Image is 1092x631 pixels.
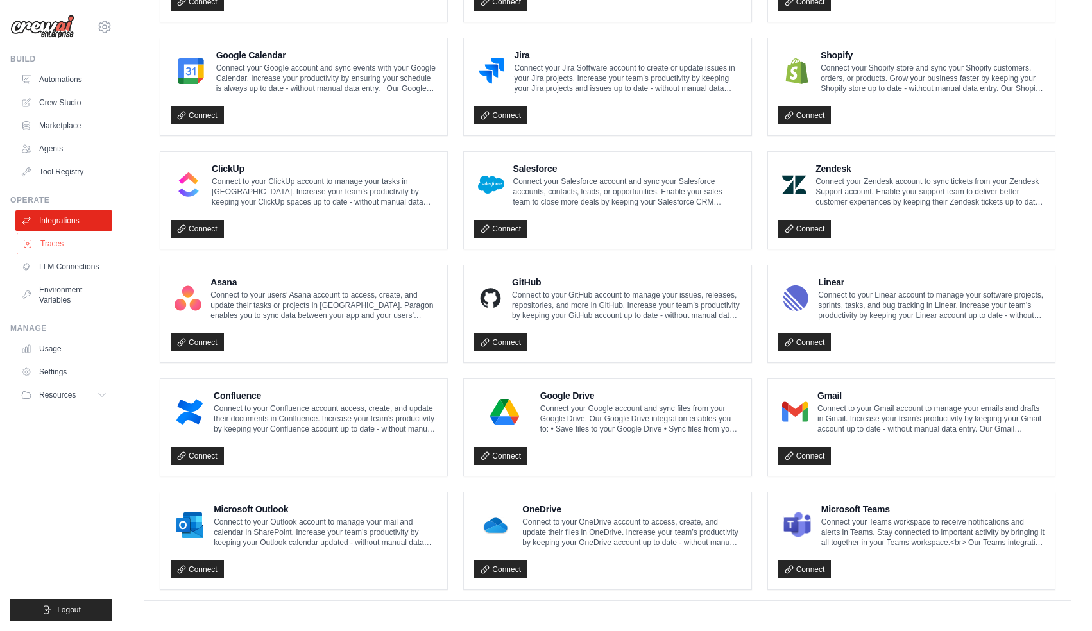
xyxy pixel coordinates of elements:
p: Connect your Shopify store and sync your Shopify customers, orders, or products. Grow your busine... [821,63,1045,94]
h4: Google Calendar [216,49,438,62]
p: Connect your Teams workspace to receive notifications and alerts in Teams. Stay connected to impo... [821,517,1045,548]
img: Google Drive Logo [478,399,531,425]
a: Connect [778,560,832,578]
h4: Jira [514,49,740,62]
a: Settings [15,362,112,382]
a: Tool Registry [15,162,112,182]
h4: Google Drive [540,389,741,402]
h4: Shopify [821,49,1045,62]
h4: Gmail [817,389,1045,402]
img: Jira Logo [478,58,505,84]
span: Resources [39,390,76,400]
a: Connect [171,560,224,578]
h4: Asana [210,276,437,289]
a: Connect [474,220,527,238]
button: Resources [15,385,112,405]
img: GitHub Logo [478,285,503,311]
h4: Linear [818,276,1045,289]
a: Traces [17,233,114,254]
img: Microsoft Teams Logo [782,512,812,538]
img: ClickUp Logo [175,172,203,198]
p: Connect your Google account and sync events with your Google Calendar. Increase your productivity... [216,63,438,94]
button: Logout [10,599,112,621]
h4: Microsoft Outlook [214,503,437,516]
img: OneDrive Logo [478,512,513,538]
a: Connect [171,220,224,238]
h4: Microsoft Teams [821,503,1045,516]
a: Connect [778,106,832,124]
img: Salesforce Logo [478,172,504,198]
a: Connect [778,220,832,238]
a: Connect [171,447,224,465]
p: Connect your Google account and sync files from your Google Drive. Our Google Drive integration e... [540,403,741,434]
h4: Confluence [214,389,437,402]
h4: Zendesk [815,162,1045,175]
img: Logo [10,15,74,39]
p: Connect to your Confluence account access, create, and update their documents in Confluence. Incr... [214,403,437,434]
img: Shopify Logo [782,58,812,84]
div: Build [10,54,112,64]
p: Connect to your Outlook account to manage your mail and calendar in SharePoint. Increase your tea... [214,517,437,548]
p: Connect to your users’ Asana account to access, create, and update their tasks or projects in [GE... [210,290,437,321]
img: Gmail Logo [782,399,808,425]
p: Connect to your OneDrive account to access, create, and update their files in OneDrive. Increase ... [522,517,740,548]
a: Marketplace [15,115,112,136]
a: Usage [15,339,112,359]
a: Connect [171,333,224,351]
img: Microsoft Outlook Logo [175,512,205,538]
h4: Salesforce [513,162,741,175]
img: Linear Logo [782,285,810,311]
img: Google Calendar Logo [175,58,207,84]
a: Connect [778,447,832,465]
a: Environment Variables [15,280,112,310]
a: Automations [15,69,112,90]
a: Agents [15,139,112,159]
img: Zendesk Logo [782,172,807,198]
p: Connect to your GitHub account to manage your issues, releases, repositories, and more in GitHub.... [512,290,741,321]
p: Connect your Zendesk account to sync tickets from your Zendesk Support account. Enable your suppo... [815,176,1045,207]
a: Connect [474,106,527,124]
a: Connect [474,333,527,351]
p: Connect to your Gmail account to manage your emails and drafts in Gmail. Increase your team’s pro... [817,403,1045,434]
img: Asana Logo [175,285,201,311]
a: Connect [474,560,527,578]
h4: GitHub [512,276,741,289]
h4: OneDrive [522,503,740,516]
a: Connect [778,333,832,351]
a: Crew Studio [15,92,112,113]
a: Connect [171,106,224,124]
a: Integrations [15,210,112,231]
a: Connect [474,447,527,465]
p: Connect to your Linear account to manage your software projects, sprints, tasks, and bug tracking... [818,290,1045,321]
span: Logout [57,605,81,615]
h4: ClickUp [212,162,437,175]
img: Confluence Logo [175,399,205,425]
div: Manage [10,323,112,333]
p: Connect your Salesforce account and sync your Salesforce accounts, contacts, leads, or opportunit... [513,176,741,207]
div: Operate [10,195,112,205]
p: Connect your Jira Software account to create or update issues in your Jira projects. Increase you... [514,63,740,94]
p: Connect to your ClickUp account to manage your tasks in [GEOGRAPHIC_DATA]. Increase your team’s p... [212,176,437,207]
a: LLM Connections [15,257,112,277]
